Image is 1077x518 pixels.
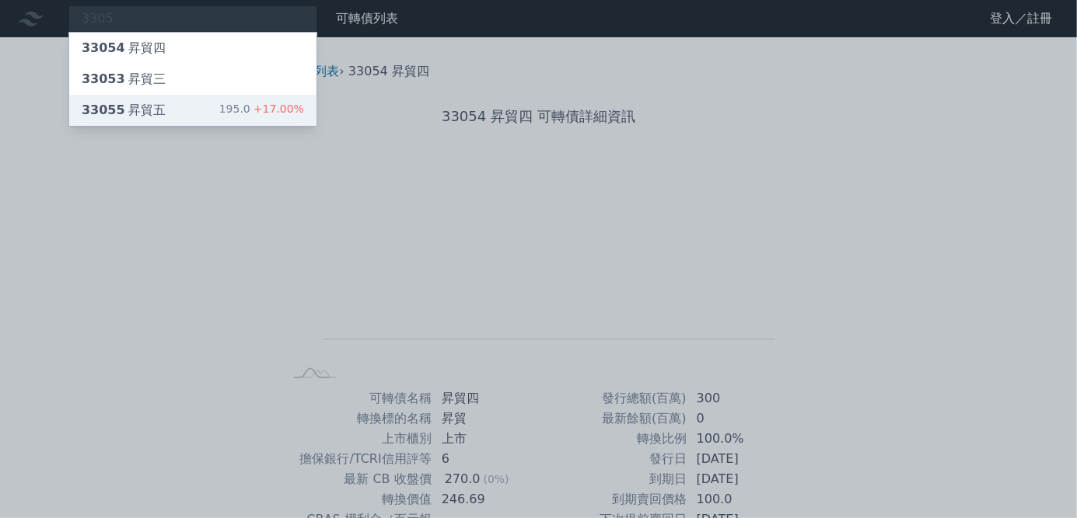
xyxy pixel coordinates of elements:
div: 昇貿四 [82,39,166,57]
span: 33055 [82,103,125,117]
a: 33054昇貿四 [69,33,316,64]
a: 33053昇貿三 [69,64,316,95]
span: 33053 [82,71,125,86]
span: +17.00% [250,103,304,115]
div: 昇貿三 [82,70,166,89]
div: 195.0 [219,101,304,120]
span: 33054 [82,40,125,55]
div: 昇貿五 [82,101,166,120]
a: 33055昇貿五 195.0+17.00% [69,95,316,126]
